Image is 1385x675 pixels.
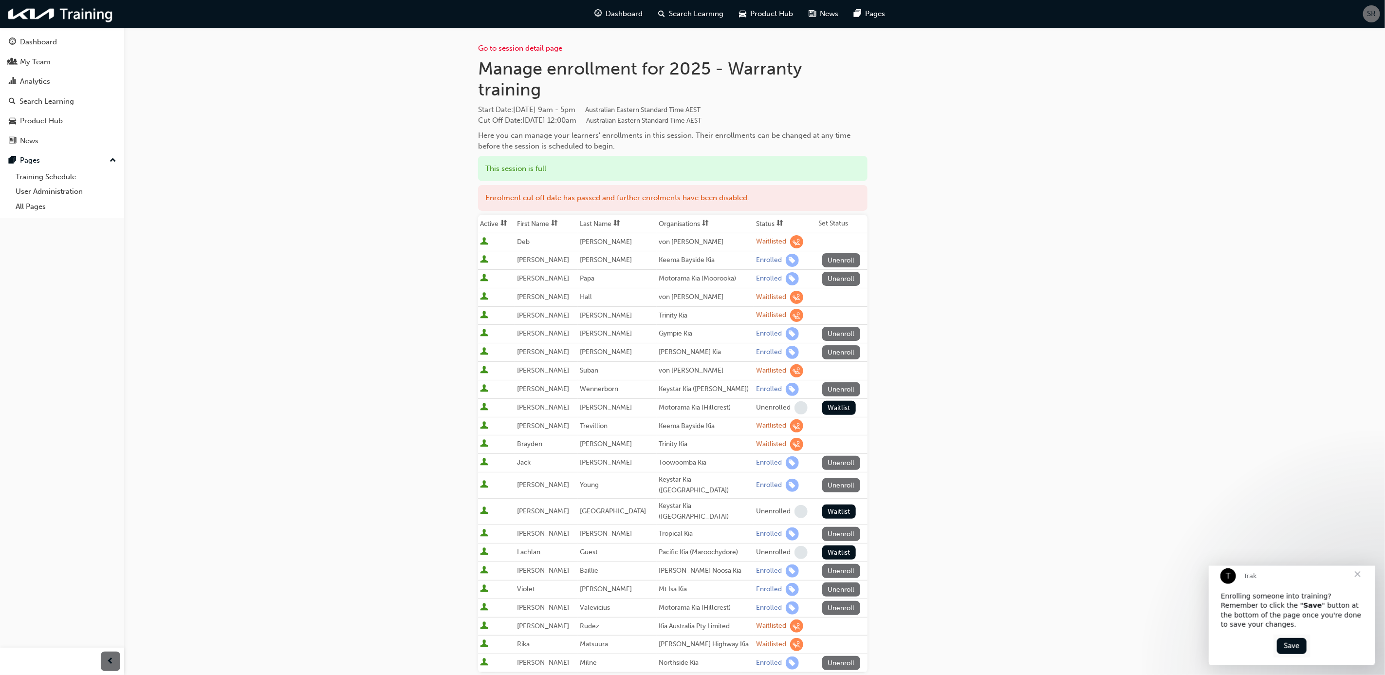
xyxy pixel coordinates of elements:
[480,366,488,375] span: User is active
[500,220,507,228] span: sorting-icon
[659,657,752,669] div: Northside Kia
[659,402,752,413] div: Motorama Kia (Hillcrest)
[816,215,868,233] th: Set Status
[480,403,488,412] span: User is active
[517,385,569,393] span: [PERSON_NAME]
[756,311,786,320] div: Waitlisted
[580,422,608,430] span: Trevillion
[517,274,569,282] span: [PERSON_NAME]
[20,76,50,87] div: Analytics
[866,8,886,19] span: Pages
[790,438,803,451] span: learningRecordVerb_WAITLIST-icon
[822,582,860,597] button: Unenroll
[786,527,799,541] span: learningRecordVerb_ENROLL-icon
[12,184,120,199] a: User Administration
[659,273,752,284] div: Motorama Kia (Moorooka)
[756,658,782,668] div: Enrolled
[822,527,860,541] button: Unenroll
[1209,566,1375,665] iframe: Intercom live chat message
[480,421,488,431] span: User is active
[517,348,569,356] span: [PERSON_NAME]
[12,26,154,64] div: Enrolling someone into training? Remember to click the " " button at the bottom of the page once ...
[517,403,569,412] span: [PERSON_NAME]
[702,220,709,228] span: sorting-icon
[4,151,120,169] button: Pages
[517,238,530,246] span: Deb
[5,4,117,24] a: kia-training
[515,215,578,233] th: Toggle SortBy
[580,507,646,515] span: [GEOGRAPHIC_DATA]
[790,364,803,377] span: learningRecordVerb_WAITLIST-icon
[580,458,632,467] span: [PERSON_NAME]
[606,8,643,19] span: Dashboard
[517,366,569,375] span: [PERSON_NAME]
[517,329,569,337] span: [PERSON_NAME]
[480,584,488,594] span: User is active
[20,37,57,48] div: Dashboard
[9,38,16,47] span: guage-icon
[756,621,786,631] div: Waitlisted
[822,478,860,492] button: Unenroll
[595,8,602,20] span: guage-icon
[480,621,488,631] span: User is active
[659,621,752,632] div: Kia Australia Pty Limited
[478,44,562,53] a: Go to session detail page
[786,383,799,396] span: learningRecordVerb_ENROLL-icon
[9,117,16,126] span: car-icon
[756,274,782,283] div: Enrolled
[4,73,120,91] a: Analytics
[517,422,569,430] span: [PERSON_NAME]
[790,235,803,248] span: learningRecordVerb_WAITLIST-icon
[822,382,860,396] button: Unenroll
[756,256,782,265] div: Enrolled
[669,8,724,19] span: Search Learning
[580,274,594,282] span: Papa
[756,529,782,539] div: Enrolled
[578,215,657,233] th: Toggle SortBy
[794,546,808,559] span: learningRecordVerb_NONE-icon
[4,33,120,51] a: Dashboard
[822,456,860,470] button: Unenroll
[822,401,856,415] button: Waitlist
[659,439,752,450] div: Trinity Kia
[659,474,752,496] div: Keystar Kia ([GEOGRAPHIC_DATA])
[480,329,488,338] span: User is active
[480,347,488,357] span: User is active
[480,506,488,516] span: User is active
[786,656,799,670] span: learningRecordVerb_ENROLL-icon
[478,104,868,115] span: Start Date :
[517,640,530,648] span: Rika
[517,293,569,301] span: [PERSON_NAME]
[756,293,786,302] div: Waitlisted
[517,507,569,515] span: [PERSON_NAME]
[822,564,860,578] button: Unenroll
[12,199,120,214] a: All Pages
[739,8,747,20] span: car-icon
[585,106,701,114] span: Australian Eastern Standard Time AEST
[786,327,799,340] span: learningRecordVerb_ENROLL-icon
[756,640,786,649] div: Waitlisted
[790,291,803,304] span: learningRecordVerb_WAITLIST-icon
[517,440,542,448] span: Brayden
[517,566,569,575] span: [PERSON_NAME]
[517,585,535,593] span: Violet
[751,8,794,19] span: Product Hub
[580,566,598,575] span: Baillie
[822,545,856,560] button: Waitlist
[9,58,16,67] span: people-icon
[580,256,632,264] span: [PERSON_NAME]
[19,96,74,107] div: Search Learning
[587,4,651,24] a: guage-iconDashboard
[517,481,569,489] span: [PERSON_NAME]
[480,384,488,394] span: User is active
[756,458,782,468] div: Enrolled
[659,528,752,540] div: Tropical Kia
[517,256,569,264] span: [PERSON_NAME]
[478,116,702,125] span: Cut Off Date : [DATE] 12:00am
[580,585,632,593] span: [PERSON_NAME]
[517,311,569,319] span: [PERSON_NAME]
[822,656,860,670] button: Unenroll
[20,56,51,68] div: My Team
